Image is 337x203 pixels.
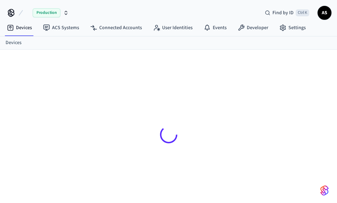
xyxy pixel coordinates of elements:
[1,22,37,34] a: Devices
[6,39,22,46] a: Devices
[148,22,198,34] a: User Identities
[296,9,309,16] span: Ctrl K
[320,185,329,196] img: SeamLogoGradient.69752ec5.svg
[85,22,148,34] a: Connected Accounts
[272,9,294,16] span: Find by ID
[259,7,315,19] div: Find by IDCtrl K
[37,22,85,34] a: ACS Systems
[274,22,311,34] a: Settings
[318,7,331,19] span: AS
[198,22,232,34] a: Events
[33,8,60,17] span: Production
[318,6,331,20] button: AS
[232,22,274,34] a: Developer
